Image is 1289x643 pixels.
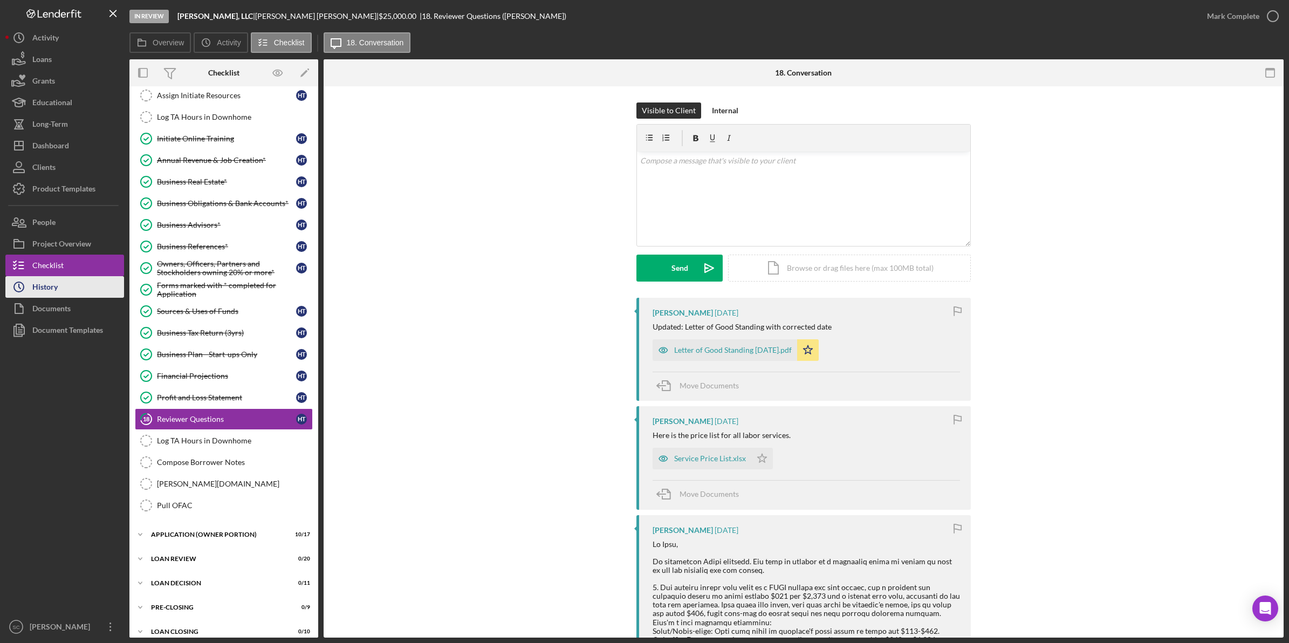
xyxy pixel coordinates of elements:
[5,319,124,341] button: Document Templates
[715,309,738,317] time: 2025-07-28 11:17
[5,92,124,113] button: Educational
[291,531,310,538] div: 10 / 17
[135,430,313,452] a: Log TA Hours in Downhome
[636,102,701,119] button: Visible to Client
[135,257,313,279] a: Owners, Officers, Partners and Stockholders owning 20% or more*HT
[5,211,124,233] button: People
[715,526,738,535] time: 2025-07-22 17:16
[291,604,310,611] div: 0 / 9
[217,38,241,47] label: Activity
[653,526,713,535] div: [PERSON_NAME]
[5,135,124,156] button: Dashboard
[135,408,313,430] a: 18Reviewer QuestionsHT
[32,255,64,279] div: Checklist
[143,415,149,422] tspan: 18
[5,178,124,200] a: Product Templates
[135,387,313,408] a: Profit and Loss StatementHT
[27,616,97,640] div: [PERSON_NAME]
[177,11,253,20] b: [PERSON_NAME], LLC
[151,531,283,538] div: APPLICATION (OWNER PORTION)
[251,32,312,53] button: Checklist
[274,38,305,47] label: Checklist
[177,12,255,20] div: |
[12,624,19,630] text: SC
[157,480,312,488] div: [PERSON_NAME][DOMAIN_NAME]
[296,241,307,252] div: H T
[157,281,312,298] div: Forms marked with * completed for Application
[296,306,307,317] div: H T
[32,233,91,257] div: Project Overview
[296,90,307,101] div: H T
[296,155,307,166] div: H T
[32,135,69,159] div: Dashboard
[379,12,420,20] div: $25,000.00
[208,69,239,77] div: Checklist
[157,177,296,186] div: Business Real Estate*
[5,233,124,255] button: Project Overview
[653,309,713,317] div: [PERSON_NAME]
[157,501,312,510] div: Pull OFAC
[5,276,124,298] a: History
[653,417,713,426] div: [PERSON_NAME]
[5,156,124,178] button: Clients
[135,452,313,473] a: Compose Borrower Notes
[674,346,792,354] div: Letter of Good Standing [DATE].pdf
[5,298,124,319] a: Documents
[151,556,283,562] div: LOAN REVIEW
[653,372,750,399] button: Move Documents
[296,371,307,381] div: H T
[653,339,819,361] button: Letter of Good Standing [DATE].pdf
[135,236,313,257] a: Business References*HT
[157,393,296,402] div: Profit and Loss Statement
[32,27,59,51] div: Activity
[5,49,124,70] button: Loans
[653,431,791,440] div: Here is the price list for all labor services.
[153,38,184,47] label: Overview
[671,255,688,282] div: Send
[135,279,313,300] a: Forms marked with * completed for Application
[420,12,566,20] div: | 18. Reviewer Questions ([PERSON_NAME])
[151,580,283,586] div: LOAN DECISION
[32,113,68,138] div: Long-Term
[157,221,296,229] div: Business Advisors*
[157,199,296,208] div: Business Obligations & Bank Accounts*
[32,319,103,344] div: Document Templates
[157,329,296,337] div: Business Tax Return (3yrs)
[347,38,404,47] label: 18. Conversation
[653,323,832,331] div: Updated: Letter of Good Standing with corrected date
[157,134,296,143] div: Initiate Online Training
[157,259,296,277] div: Owners, Officers, Partners and Stockholders owning 20% or more*
[135,344,313,365] a: Business Plan - Start-ups OnlyHT
[5,70,124,92] a: Grants
[135,149,313,171] a: Annual Revenue & Job Creation*HT
[5,27,124,49] button: Activity
[296,220,307,230] div: H T
[296,349,307,360] div: H T
[129,10,169,23] div: In Review
[5,113,124,135] button: Long-Term
[157,242,296,251] div: Business References*
[135,322,313,344] a: Business Tax Return (3yrs)HT
[5,255,124,276] button: Checklist
[32,156,56,181] div: Clients
[291,556,310,562] div: 0 / 20
[157,307,296,316] div: Sources & Uses of Funds
[1196,5,1284,27] button: Mark Complete
[135,106,313,128] a: Log TA Hours in Downhome
[157,372,296,380] div: Financial Projections
[157,458,312,467] div: Compose Borrower Notes
[296,176,307,187] div: H T
[32,92,72,116] div: Educational
[653,481,750,508] button: Move Documents
[157,113,312,121] div: Log TA Hours in Downhome
[157,91,296,100] div: Assign Initiate Resources
[707,102,744,119] button: Internal
[135,300,313,322] a: Sources & Uses of FundsHT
